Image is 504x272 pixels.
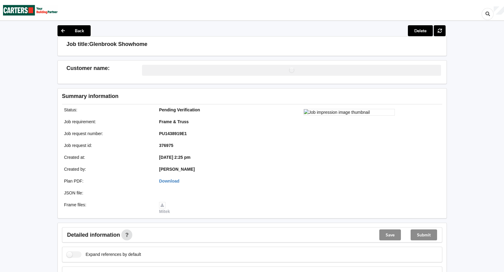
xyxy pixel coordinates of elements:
[60,202,155,214] div: Frame files :
[57,25,91,36] button: Back
[60,178,155,184] div: Plan PDF :
[62,93,345,100] h3: Summary information
[159,107,200,112] b: Pending Verification
[67,41,89,48] h3: Job title:
[89,41,148,48] h3: Glenbrook Showhome
[159,131,187,136] b: PU1438919E1
[67,251,141,258] label: Expand references by default
[159,119,189,124] b: Frame & Truss
[60,190,155,196] div: JSON file :
[60,119,155,125] div: Job requirement :
[159,167,195,172] b: [PERSON_NAME]
[159,179,179,183] a: Download
[304,109,395,116] img: Job impression image thumbnail
[159,155,190,160] b: [DATE] 2:25 pm
[60,154,155,160] div: Created at :
[60,166,155,172] div: Created by :
[60,142,155,148] div: Job request id :
[408,25,433,36] button: Delete
[159,143,173,148] b: 376975
[60,131,155,137] div: Job request number :
[494,6,504,15] div: User Profile
[67,232,120,238] span: Detailed information
[60,107,155,113] div: Status :
[67,65,142,72] h3: Customer name :
[159,202,170,214] a: Mitek
[3,0,58,20] img: Carters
